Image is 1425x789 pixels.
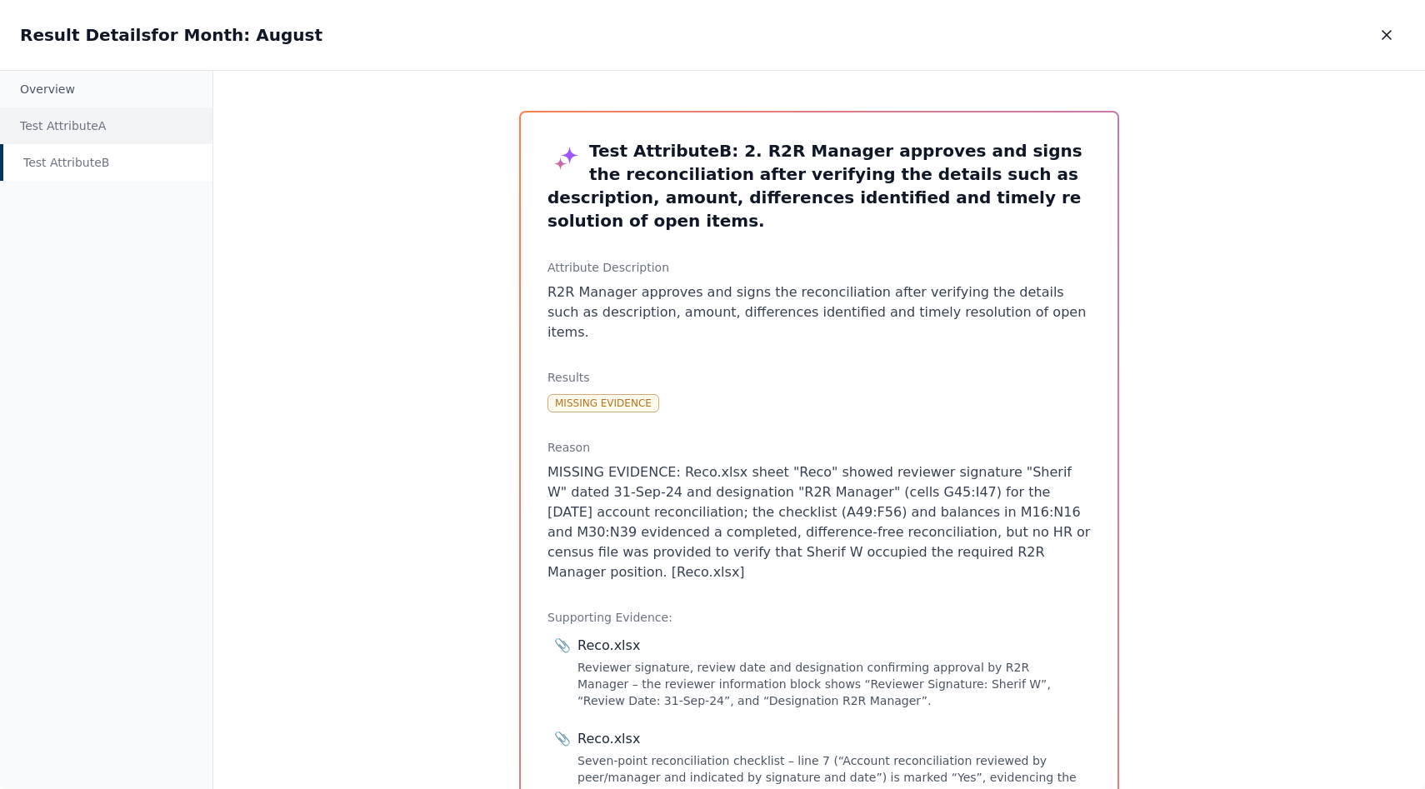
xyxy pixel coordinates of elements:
[547,369,1091,386] h3: Results
[547,282,1091,342] li: R2R Manager approves and signs the reconciliation after verifying the details such as description...
[547,439,1091,456] h3: Reason
[577,729,640,749] div: Reco.xlsx
[547,139,1091,232] h3: Test Attribute B : 2. R2R Manager approves and signs the reconciliation after verifying the detai...
[20,23,322,47] h2: Result Details for Month: August
[547,259,1091,276] h3: Attribute Description
[547,394,659,412] div: Missing Evidence
[554,636,571,656] span: 📎
[547,609,1091,626] h3: Supporting Evidence:
[554,729,571,749] span: 📎
[577,636,640,656] div: Reco.xlsx
[577,659,1084,709] div: Reviewer signature, review date and designation confirming approval by R2R Manager – the reviewer...
[547,462,1091,582] p: MISSING EVIDENCE: Reco.xlsx sheet "Reco" showed reviewer signature "Sherif W" dated 31-Sep-24 and...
